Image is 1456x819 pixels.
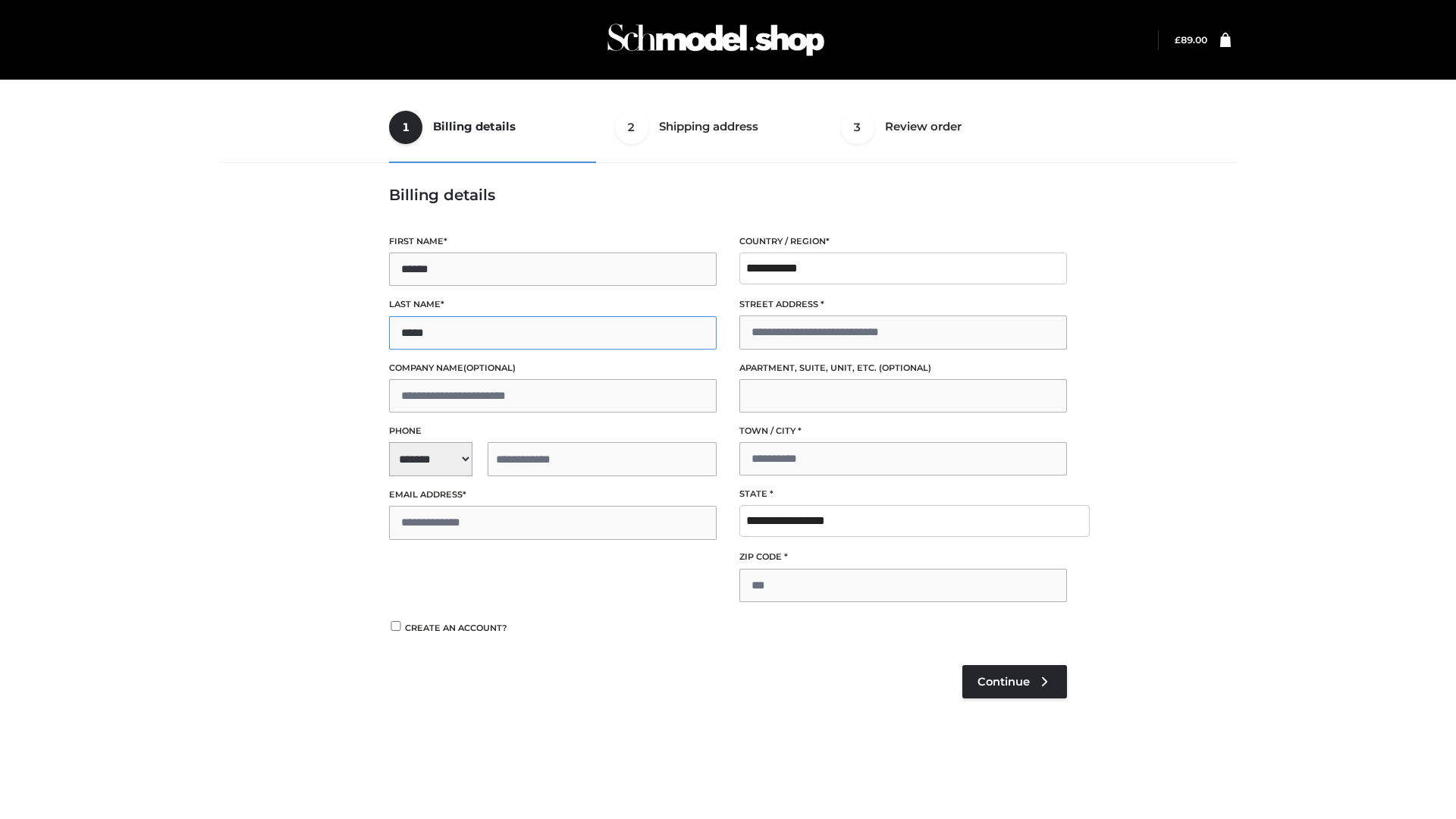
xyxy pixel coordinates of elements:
span: Create an account? [405,623,507,633]
img: Schmodel Admin 964 [602,10,830,70]
span: £ [1175,34,1181,45]
label: ZIP Code [739,550,1067,564]
span: Continue [977,675,1030,689]
span: (optional) [879,362,931,373]
label: Country / Region [739,234,1067,249]
label: Company name [389,361,717,375]
label: First name [389,234,717,249]
a: Continue [962,665,1067,698]
label: Email address [389,488,717,502]
input: Create an account? [389,621,403,631]
h3: Billing details [389,186,1067,204]
a: £89.00 [1175,34,1207,45]
label: State [739,487,1067,501]
bdi: 89.00 [1175,34,1207,45]
label: Town / City [739,424,1067,438]
span: (optional) [463,362,516,373]
label: Phone [389,424,717,438]
label: Street address [739,297,1067,312]
label: Last name [389,297,717,312]
label: Apartment, suite, unit, etc. [739,361,1067,375]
